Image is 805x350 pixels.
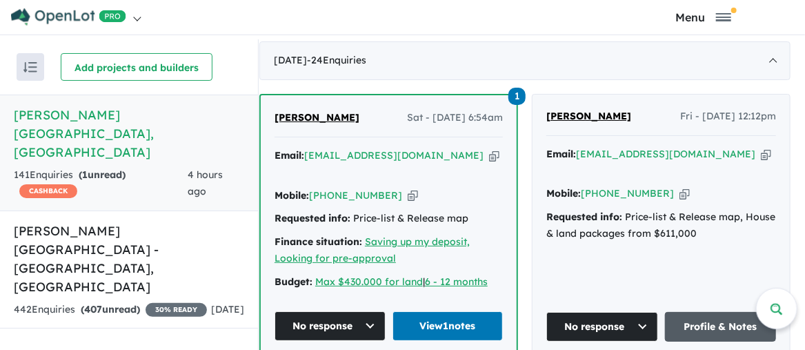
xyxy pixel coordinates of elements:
[275,111,359,124] span: [PERSON_NAME]
[188,168,223,197] span: 4 hours ago
[23,62,37,72] img: sort.svg
[665,312,777,342] a: Profile & Notes
[392,311,504,341] a: View1notes
[546,108,631,125] a: [PERSON_NAME]
[14,222,244,296] h5: [PERSON_NAME][GEOGRAPHIC_DATA] - [GEOGRAPHIC_DATA] , [GEOGRAPHIC_DATA]
[546,148,576,160] strong: Email:
[606,10,802,23] button: Toggle navigation
[546,209,776,242] div: Price-list & Release map, House & land packages from $611,000
[81,303,140,315] strong: ( unread)
[275,275,312,288] strong: Budget:
[14,106,244,162] h5: [PERSON_NAME][GEOGRAPHIC_DATA] , [GEOGRAPHIC_DATA]
[546,211,622,223] strong: Requested info:
[508,88,526,105] span: 1
[508,86,526,105] a: 1
[275,212,350,224] strong: Requested info:
[146,303,207,317] span: 30 % READY
[211,303,244,315] span: [DATE]
[82,168,88,181] span: 1
[275,235,362,248] strong: Finance situation:
[275,211,503,227] div: Price-list & Release map
[315,275,423,288] a: Max $430.000 for land
[425,275,488,288] a: 6 - 12 months
[275,189,309,202] strong: Mobile:
[307,54,366,66] span: - 24 Enquir ies
[679,186,690,201] button: Copy
[14,167,188,200] div: 141 Enquir ies
[408,188,418,203] button: Copy
[309,189,402,202] a: [PHONE_NUMBER]
[275,235,470,264] a: Saving up my deposit, Looking for pre-approval
[11,8,126,26] img: Openlot PRO Logo White
[259,41,791,80] div: [DATE]
[84,303,102,315] span: 407
[407,110,503,126] span: Sat - [DATE] 6:54am
[304,149,484,162] a: [EMAIL_ADDRESS][DOMAIN_NAME]
[275,274,503,291] div: |
[680,108,776,125] span: Fri - [DATE] 12:12pm
[546,110,631,122] span: [PERSON_NAME]
[581,187,674,200] a: [PHONE_NUMBER]
[61,53,212,81] button: Add projects and builders
[761,147,771,162] button: Copy
[275,110,359,126] a: [PERSON_NAME]
[275,311,386,341] button: No response
[546,187,581,200] strong: Mobile:
[275,149,304,162] strong: Email:
[546,312,658,342] button: No response
[79,168,126,181] strong: ( unread)
[489,148,499,163] button: Copy
[19,184,77,198] span: CASHBACK
[576,148,755,160] a: [EMAIL_ADDRESS][DOMAIN_NAME]
[14,302,207,318] div: 442 Enquir ies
